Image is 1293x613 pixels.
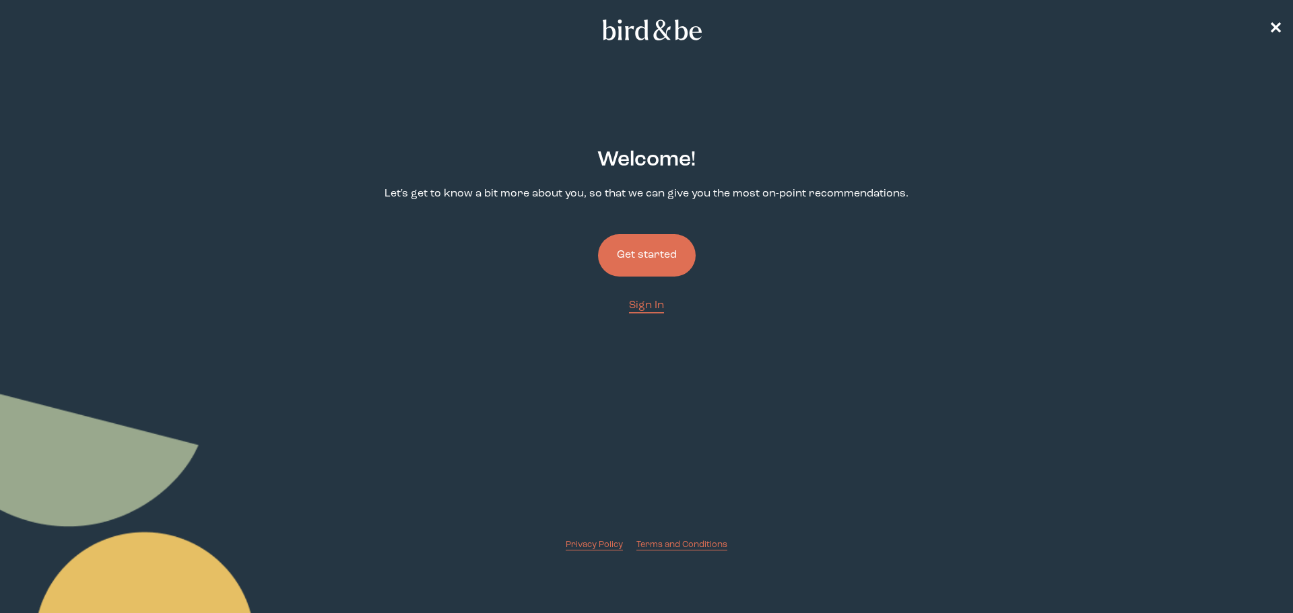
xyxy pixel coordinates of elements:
[1226,550,1280,600] iframe: Gorgias live chat messenger
[1269,22,1282,38] span: ✕
[598,213,696,298] a: Get started
[598,234,696,277] button: Get started
[636,540,727,549] span: Terms and Conditions
[566,538,623,551] a: Privacy Policy
[597,145,696,176] h2: Welcome !
[636,538,727,551] a: Terms and Conditions
[629,300,664,311] span: Sign In
[1269,18,1282,42] a: ✕
[629,298,664,314] a: Sign In
[566,540,623,549] span: Privacy Policy
[385,186,908,202] p: Let's get to know a bit more about you, so that we can give you the most on-point recommendations.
